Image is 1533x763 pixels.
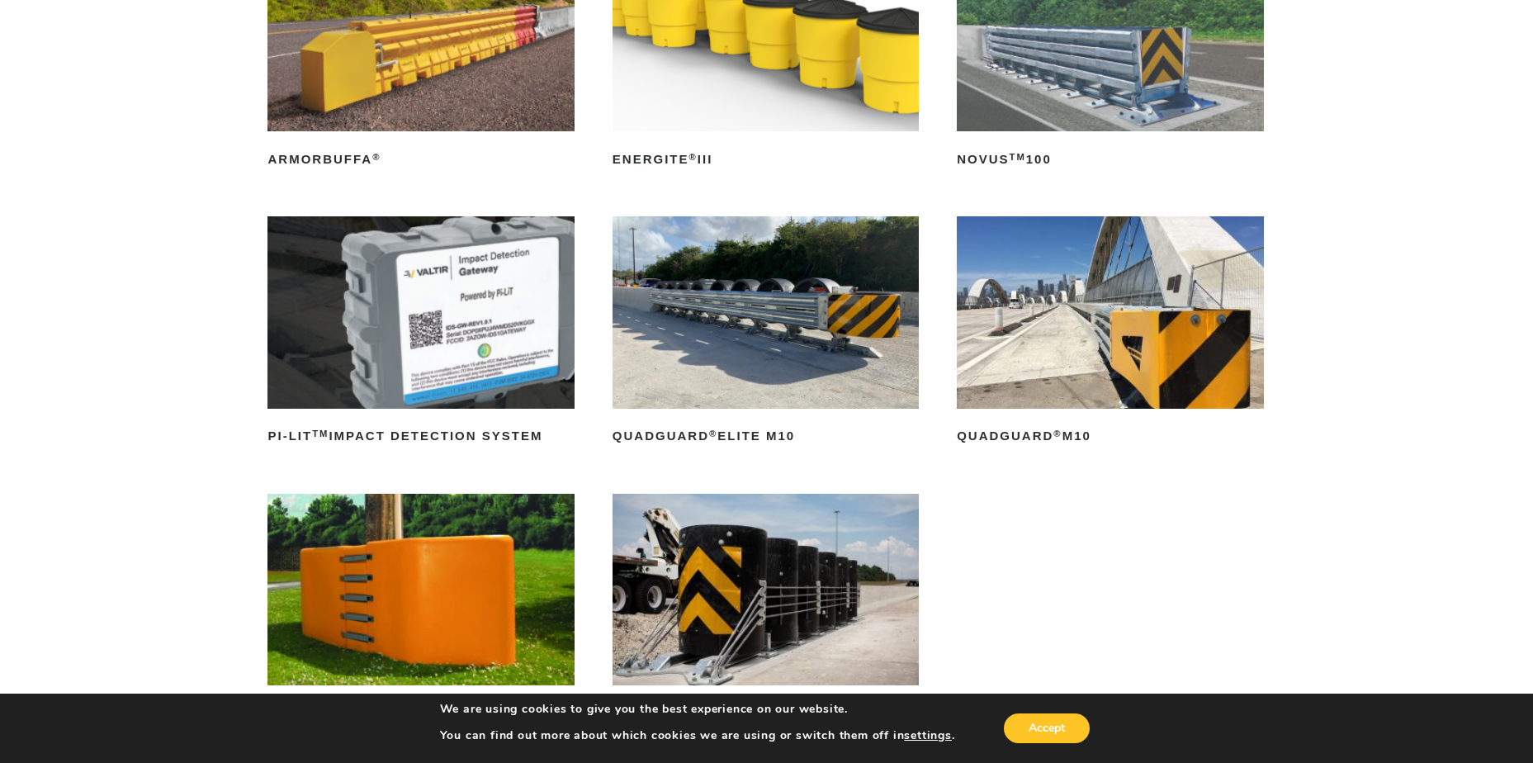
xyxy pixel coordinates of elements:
sup: ® [689,152,698,162]
h2: PI-LIT Impact Detection System [267,424,574,450]
button: Accept [1004,713,1090,743]
h2: ArmorBuffa [267,146,574,173]
button: settings [904,728,951,743]
sup: ® [372,152,381,162]
h2: NOVUS 100 [957,146,1263,173]
a: RAPTOR® [267,494,574,727]
a: QuadGuard®Elite M10 [613,216,919,449]
a: REACT®M [613,494,919,727]
a: PI-LITTMImpact Detection System [267,216,574,449]
p: We are using cookies to give you the best experience on our website. [440,702,955,717]
sup: ® [1053,429,1062,438]
h2: QuadGuard Elite M10 [613,424,919,450]
sup: TM [312,429,329,438]
a: QuadGuard®M10 [957,216,1263,449]
p: You can find out more about which cookies we are using or switch them off in . [440,728,955,743]
sup: ® [709,429,717,438]
h2: QuadGuard M10 [957,424,1263,450]
sup: TM [1010,152,1026,162]
h2: ENERGITE III [613,146,919,173]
